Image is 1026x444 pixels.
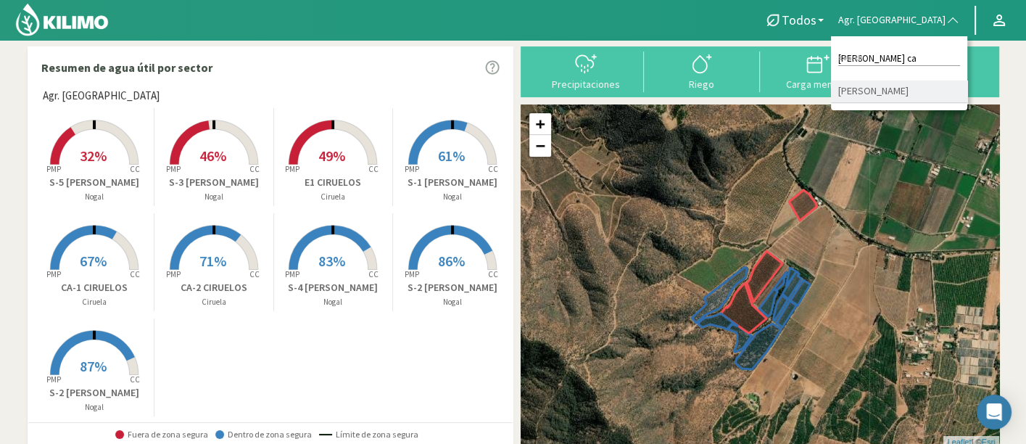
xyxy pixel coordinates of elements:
span: Dentro de zona segura [215,429,312,440]
tspan: CC [131,269,141,279]
span: 67% [80,252,107,270]
p: CA-1 CIRUELOS [36,280,154,295]
tspan: CC [249,164,260,174]
span: 61% [438,147,465,165]
tspan: CC [131,374,141,385]
p: Ciruela [154,296,273,308]
span: Agr. [GEOGRAPHIC_DATA] [838,13,946,28]
span: 46% [199,147,226,165]
span: 49% [318,147,345,165]
p: E1 CIRUELOS [274,175,393,190]
p: S-4 [PERSON_NAME] [274,280,393,295]
span: Fuera de zona segura [115,429,208,440]
button: Agr. [GEOGRAPHIC_DATA] [831,4,967,36]
button: Riego [644,52,760,90]
p: S-2 [PERSON_NAME] [393,280,513,295]
a: Zoom out [529,135,551,157]
button: Carga mensual [760,52,876,90]
span: Límite de zona segura [319,429,418,440]
div: Carga mensual [764,79,872,89]
p: CA-2 CIRUELOS [154,280,273,295]
tspan: CC [369,164,379,174]
p: S-1 [PERSON_NAME] [393,175,513,190]
tspan: CC [489,269,499,279]
a: Zoom in [529,113,551,135]
p: Nogal [154,191,273,203]
span: 71% [199,252,226,270]
p: Nogal [393,296,513,308]
div: Riego [648,79,756,89]
tspan: CC [489,164,499,174]
span: 32% [80,147,107,165]
tspan: PMP [405,164,419,174]
button: Precipitaciones [528,52,644,90]
p: S-2 [PERSON_NAME] [36,385,154,400]
tspan: PMP [46,269,61,279]
span: Agr. [GEOGRAPHIC_DATA] [43,88,160,104]
tspan: CC [131,164,141,174]
tspan: PMP [405,269,419,279]
tspan: PMP [166,269,181,279]
tspan: PMP [285,269,299,279]
p: Nogal [36,191,154,203]
p: Ciruela [36,296,154,308]
p: Nogal [274,296,393,308]
tspan: CC [249,269,260,279]
tspan: PMP [285,164,299,174]
span: Todos [782,12,816,28]
p: Nogal [36,401,154,414]
tspan: PMP [166,164,181,174]
p: Resumen de agua útil por sector [41,59,212,76]
div: Open Intercom Messenger [977,395,1011,429]
tspan: CC [369,269,379,279]
span: 86% [438,252,465,270]
span: 83% [318,252,345,270]
p: S-3 [PERSON_NAME] [154,175,273,190]
span: 87% [80,357,107,375]
img: Kilimo [15,2,109,37]
p: Nogal [393,191,513,203]
p: S-5 [PERSON_NAME] [36,175,154,190]
p: Ciruela [274,191,393,203]
li: [PERSON_NAME] [831,81,967,103]
div: Precipitaciones [532,79,640,89]
tspan: PMP [46,164,61,174]
tspan: PMP [46,374,61,385]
